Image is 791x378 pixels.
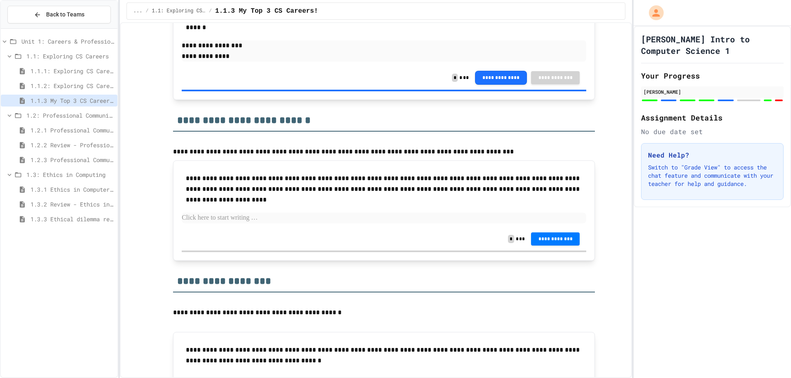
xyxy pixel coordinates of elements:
[30,67,114,75] span: 1.1.1: Exploring CS Careers
[209,8,212,14] span: /
[46,10,84,19] span: Back to Teams
[640,3,666,22] div: My Account
[7,6,111,23] button: Back to Teams
[30,200,114,209] span: 1.3.2 Review - Ethics in Computer Science
[30,185,114,194] span: 1.3.1 Ethics in Computer Science
[30,141,114,149] span: 1.2.2 Review - Professional Communication
[21,37,114,46] span: Unit 1: Careers & Professionalism
[26,52,114,60] span: 1.1: Exploring CS Careers
[145,8,148,14] span: /
[641,127,784,137] div: No due date set
[644,88,781,95] div: [PERSON_NAME]
[215,6,318,16] span: 1.1.3 My Top 3 CS Careers!
[30,81,114,90] span: 1.1.2: Exploring CS Careers - Review
[30,215,114,223] span: 1.3.3 Ethical dilemma reflections
[133,8,143,14] span: ...
[641,33,784,56] h1: [PERSON_NAME] Intro to Computer Science 1
[648,150,777,160] h3: Need Help?
[26,111,114,120] span: 1.2: Professional Communication
[648,163,777,188] p: Switch to "Grade View" to access the chat feature and communicate with your teacher for help and ...
[30,96,114,105] span: 1.1.3 My Top 3 CS Careers!
[641,70,784,81] h2: Your Progress
[152,8,206,14] span: 1.1: Exploring CS Careers
[30,155,114,164] span: 1.2.3 Professional Communication Challenge
[641,112,784,123] h2: Assignment Details
[30,126,114,135] span: 1.2.1 Professional Communication
[26,170,114,179] span: 1.3: Ethics in Computing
